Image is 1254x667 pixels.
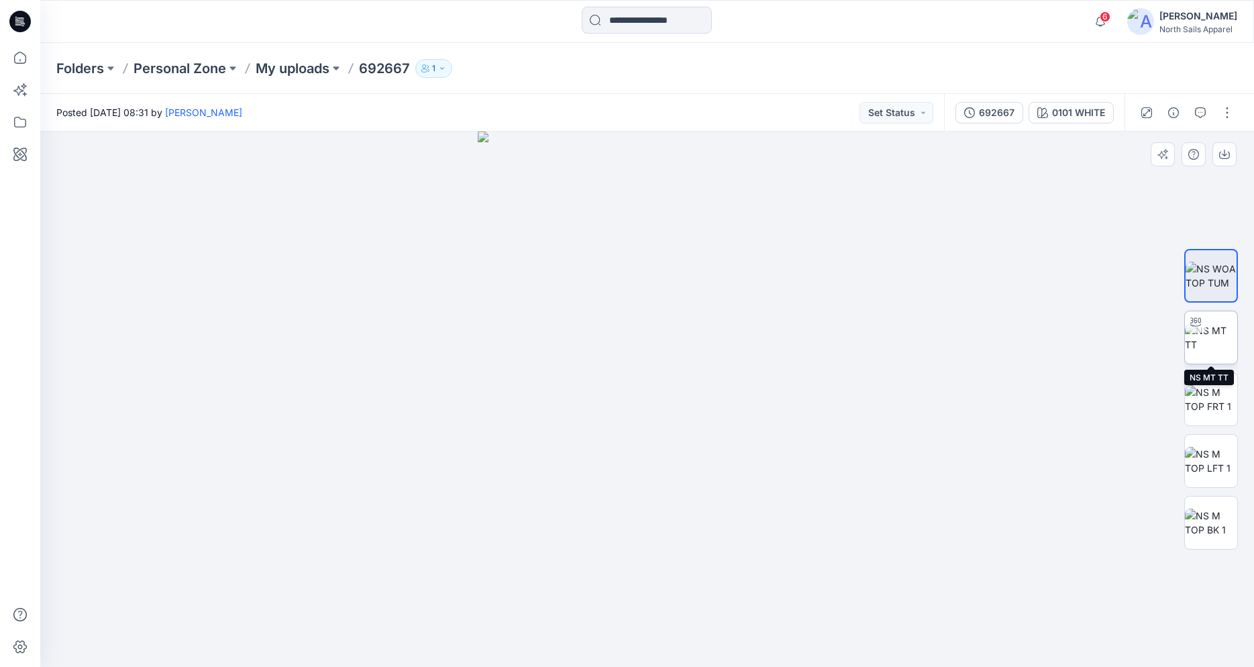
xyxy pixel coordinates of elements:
img: NS M TOP FRT 1 [1185,385,1237,413]
a: My uploads [256,59,329,78]
a: [PERSON_NAME] [165,107,242,118]
button: Details [1163,102,1184,123]
a: Folders [56,59,104,78]
div: 0101 WHITE [1052,105,1105,120]
div: [PERSON_NAME] [1159,8,1237,24]
img: NS M TOP LFT 1 [1185,447,1237,475]
div: 692667 [979,105,1014,120]
button: 692667 [955,102,1023,123]
img: eyJhbGciOiJIUzI1NiIsImtpZCI6IjAiLCJzbHQiOiJzZXMiLCJ0eXAiOiJKV1QifQ.eyJkYXRhIjp7InR5cGUiOiJzdG9yYW... [478,132,817,667]
p: 1 [432,61,435,76]
a: Personal Zone [134,59,226,78]
button: 0101 WHITE [1029,102,1114,123]
p: 692667 [359,59,410,78]
div: North Sails Apparel [1159,24,1237,34]
img: NS WOA TOP TUM [1186,262,1237,290]
button: 1 [415,59,452,78]
span: 6 [1100,11,1110,22]
img: NS M TOP BK 1 [1185,509,1237,537]
span: Posted [DATE] 08:31 by [56,105,242,119]
img: avatar [1127,8,1154,35]
img: NS MT TT [1185,323,1237,352]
